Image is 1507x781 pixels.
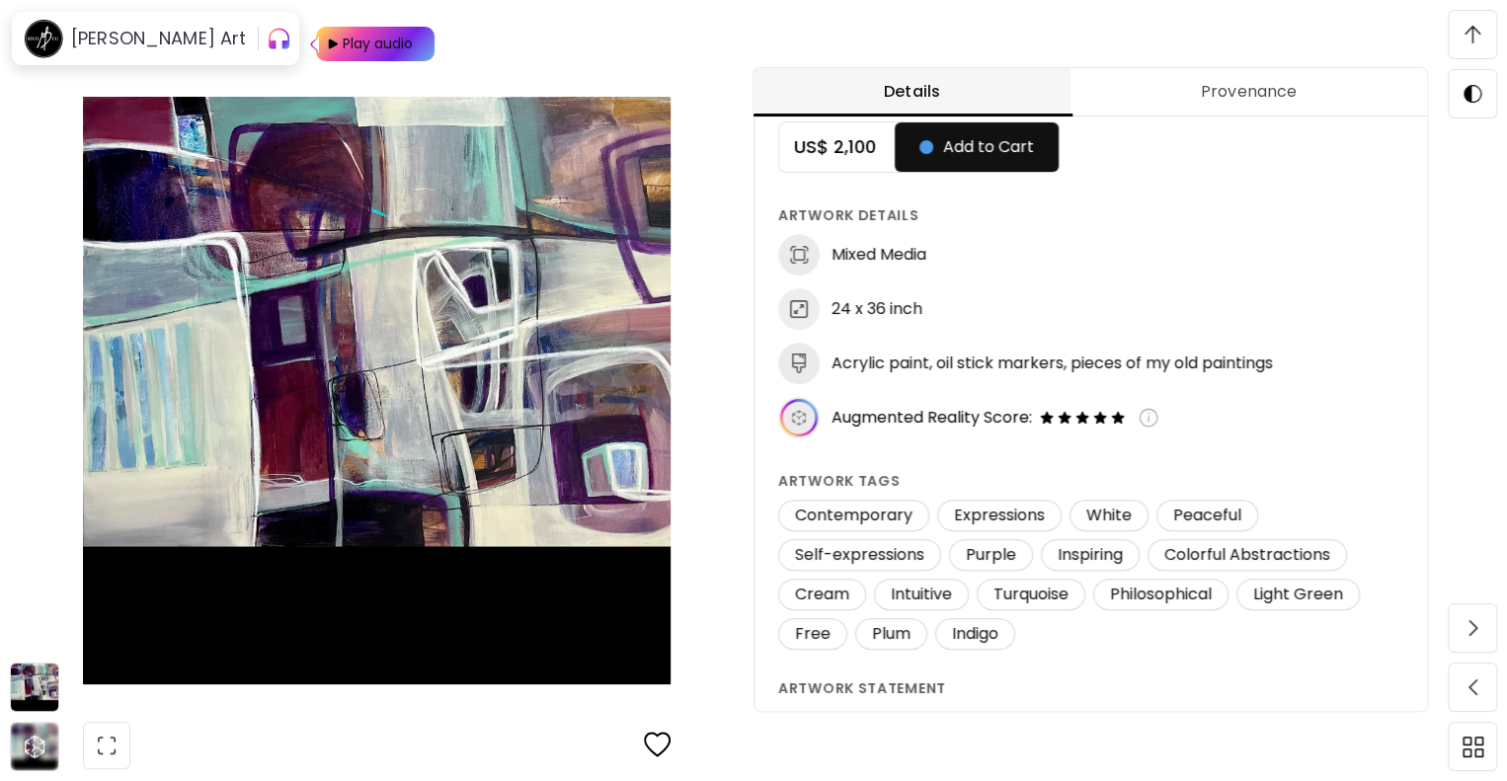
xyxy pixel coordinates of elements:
span: Self-expressions [783,544,936,566]
span: Purple [954,544,1028,566]
img: icon [778,397,820,438]
span: Contemporary [783,505,924,526]
img: info-icon [1139,408,1158,428]
img: Gradient Icon [267,23,291,54]
img: filled-star-icon [1056,409,1073,427]
span: Details [765,80,1059,104]
button: pauseOutline IconGradient Icon [267,23,291,54]
span: White [1074,505,1144,526]
div: animation [19,731,50,762]
h6: Artwork tags [778,470,1403,492]
img: Play [316,27,341,61]
button: favorites [632,719,683,772]
h5: US$ 2,100 [779,135,895,159]
img: discipline [778,234,820,275]
div: Play audio [341,27,415,61]
img: medium [778,343,820,384]
h6: 24 x 36 inch [832,298,922,320]
img: dimensions [778,288,820,330]
span: Plum [860,623,922,645]
button: Add to Cart [895,122,1059,172]
img: filled-star-icon [1109,409,1127,427]
span: Free [783,623,842,645]
span: Provenance [1082,80,1415,104]
span: Inspiring [1046,544,1135,566]
img: filled-star-icon [1091,409,1109,427]
span: Turquoise [982,584,1080,605]
img: filled-star-icon [1038,409,1056,427]
span: Expressions [942,505,1057,526]
img: Play [308,27,320,62]
span: Philosophical [1098,584,1224,605]
span: Colorful Abstractions [1152,544,1342,566]
span: Indigo [940,623,1010,645]
span: Augmented Reality Score: [832,407,1032,429]
h6: Mixed Media [832,244,926,266]
span: Add to Cart [919,135,1034,159]
h6: Acrylic paint, oil stick markers, pieces of my old paintings [832,352,1273,374]
h6: [PERSON_NAME] Art [71,27,246,50]
h6: Artwork Statement [778,677,1403,699]
h6: Artwork Details [778,204,1403,226]
span: Intuitive [879,584,964,605]
span: Peaceful [1161,505,1253,526]
img: filled-star-icon [1073,409,1091,427]
span: Light Green [1241,584,1355,605]
span: Cream [783,584,861,605]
